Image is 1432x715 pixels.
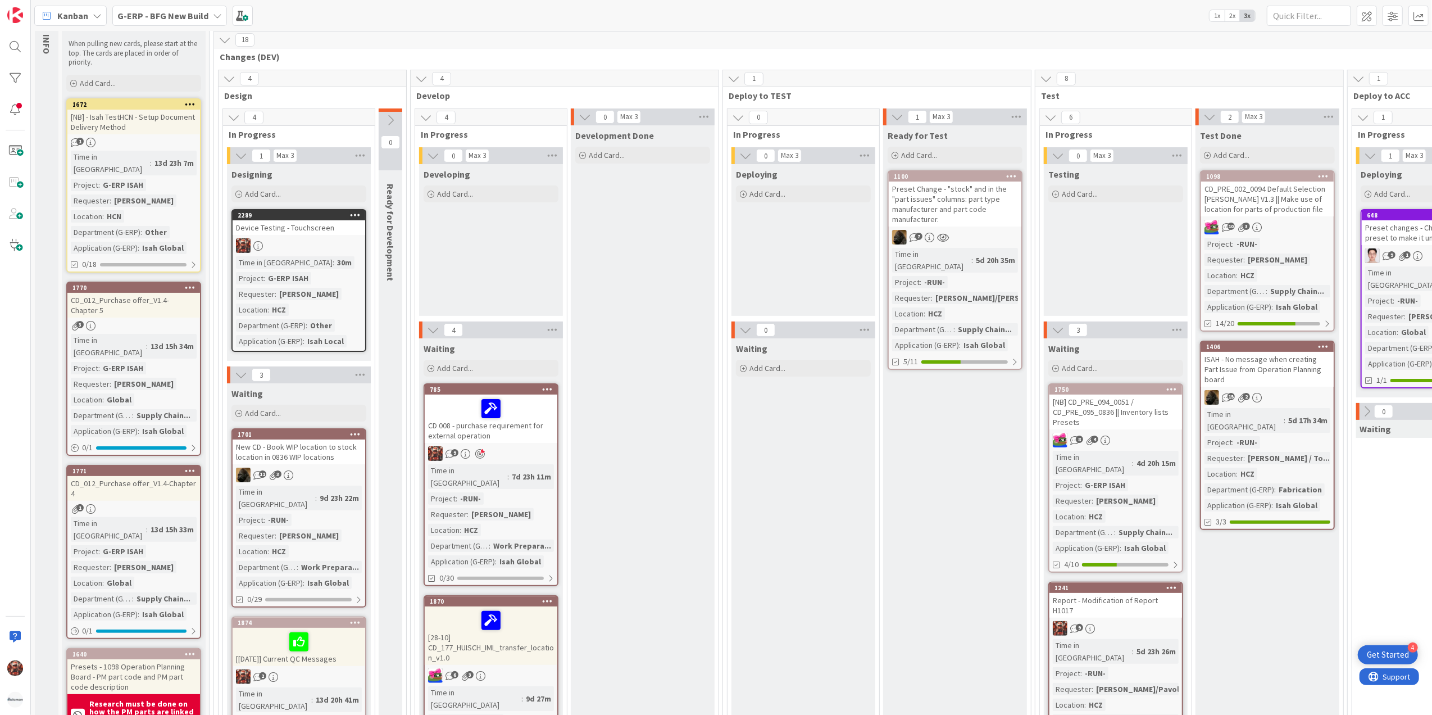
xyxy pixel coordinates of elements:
[67,99,200,110] div: 1672
[267,304,269,316] span: :
[1093,153,1111,159] div: Max 3
[437,189,473,199] span: Add Card...
[953,323,955,336] span: :
[1267,285,1327,297] div: Supply Chain...
[903,356,918,368] span: 5/11
[67,649,200,659] div: 1640
[915,233,922,240] span: 7
[1232,238,1234,250] span: :
[1201,220,1334,234] div: JK
[7,660,23,676] img: JK
[259,470,266,478] span: 11
[72,101,200,108] div: 1672
[933,114,950,120] div: Max 3
[1049,583,1182,618] div: 1241Report - Modification of Report H1017
[67,466,200,501] div: 1771CD_012_Purchase offer_V1.4-Chapter 4
[1201,342,1334,352] div: 1406
[229,129,361,140] span: In Progress
[432,72,451,85] span: 4
[889,182,1021,227] div: Preset Change - "stock" and in the "part issues" columns: part type manufacturer and part code ma...
[139,242,187,254] div: Isah Global
[1404,310,1406,323] span: :
[1080,479,1082,491] span: :
[1204,408,1284,433] div: Time in [GEOGRAPHIC_DATA]
[733,129,865,140] span: In Progress
[1076,436,1083,443] span: 8
[425,384,557,443] div: 785CD 008 - purchase requirement for external operation
[1049,621,1182,636] div: JK
[333,256,334,269] span: :
[1053,433,1067,447] img: JK
[236,256,333,269] div: Time in [GEOGRAPHIC_DATA]
[1245,254,1310,266] div: [PERSON_NAME]
[1204,483,1274,496] div: Department (G-ERP)
[142,226,170,238] div: Other
[236,288,275,300] div: Requester
[1234,238,1260,250] div: -RUN-
[781,153,798,159] div: Max 3
[71,425,138,437] div: Application (G-ERP)
[1053,451,1132,476] div: Time in [GEOGRAPHIC_DATA]
[749,363,785,373] span: Add Card...
[1273,301,1320,313] div: Isah Global
[729,90,1017,101] span: Deploy to TEST
[240,72,259,85] span: 4
[1358,645,1418,664] div: Open Get Started checklist, remaining modules: 4
[152,157,197,169] div: 13d 23h 7m
[1204,269,1236,282] div: Location
[1225,10,1240,21] span: 2x
[421,129,553,140] span: In Progress
[71,226,140,238] div: Department (G-ERP)
[1204,452,1243,464] div: Requester
[575,130,654,141] span: Development Done
[1053,479,1080,491] div: Project
[233,618,365,628] div: 1874
[117,10,208,21] b: G-ERP - BFG New Build
[1204,468,1236,480] div: Location
[111,378,176,390] div: [PERSON_NAME]
[1381,149,1400,162] span: 1
[1201,390,1334,405] div: ND
[955,323,1015,336] div: Supply Chain...
[1245,452,1333,464] div: [PERSON_NAME] / To...
[1361,169,1402,180] span: Deploying
[233,429,365,464] div: 1701New CD - Book WIP location to stock location in 0836 WIP locations
[736,343,767,354] span: Waiting
[303,335,304,347] span: :
[425,596,557,607] div: 1870
[1234,436,1260,449] div: -RUN-
[265,272,311,284] div: G-ERP ISAH
[132,409,134,422] span: :
[1061,111,1080,124] span: 6
[507,470,509,483] span: :
[304,335,347,347] div: Isah Local
[236,238,251,253] img: JK
[1062,363,1098,373] span: Add Card...
[1201,171,1334,182] div: 1098
[71,242,138,254] div: Application (G-ERP)
[71,334,146,359] div: Time in [GEOGRAPHIC_DATA]
[749,111,768,124] span: 0
[238,431,365,438] div: 1701
[425,668,557,683] div: JK
[1048,343,1080,354] span: Waiting
[973,254,1018,266] div: 5d 20h 35m
[236,335,303,347] div: Application (G-ERP)
[892,339,959,351] div: Application (G-ERP)
[1238,269,1257,282] div: HCZ
[892,292,931,304] div: Requester
[71,378,110,390] div: Requester
[67,624,200,638] div: 0/1
[921,276,948,288] div: -RUN-
[1228,393,1235,400] span: 15
[1204,285,1266,297] div: Department (G-ERP)
[428,446,443,461] img: JK
[424,169,470,180] span: Developing
[7,692,23,708] img: avatar
[233,238,365,253] div: JK
[233,220,365,235] div: Device Testing - Touchscreen
[1274,483,1276,496] span: :
[233,429,365,440] div: 1701
[1397,326,1398,338] span: :
[444,323,463,337] span: 4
